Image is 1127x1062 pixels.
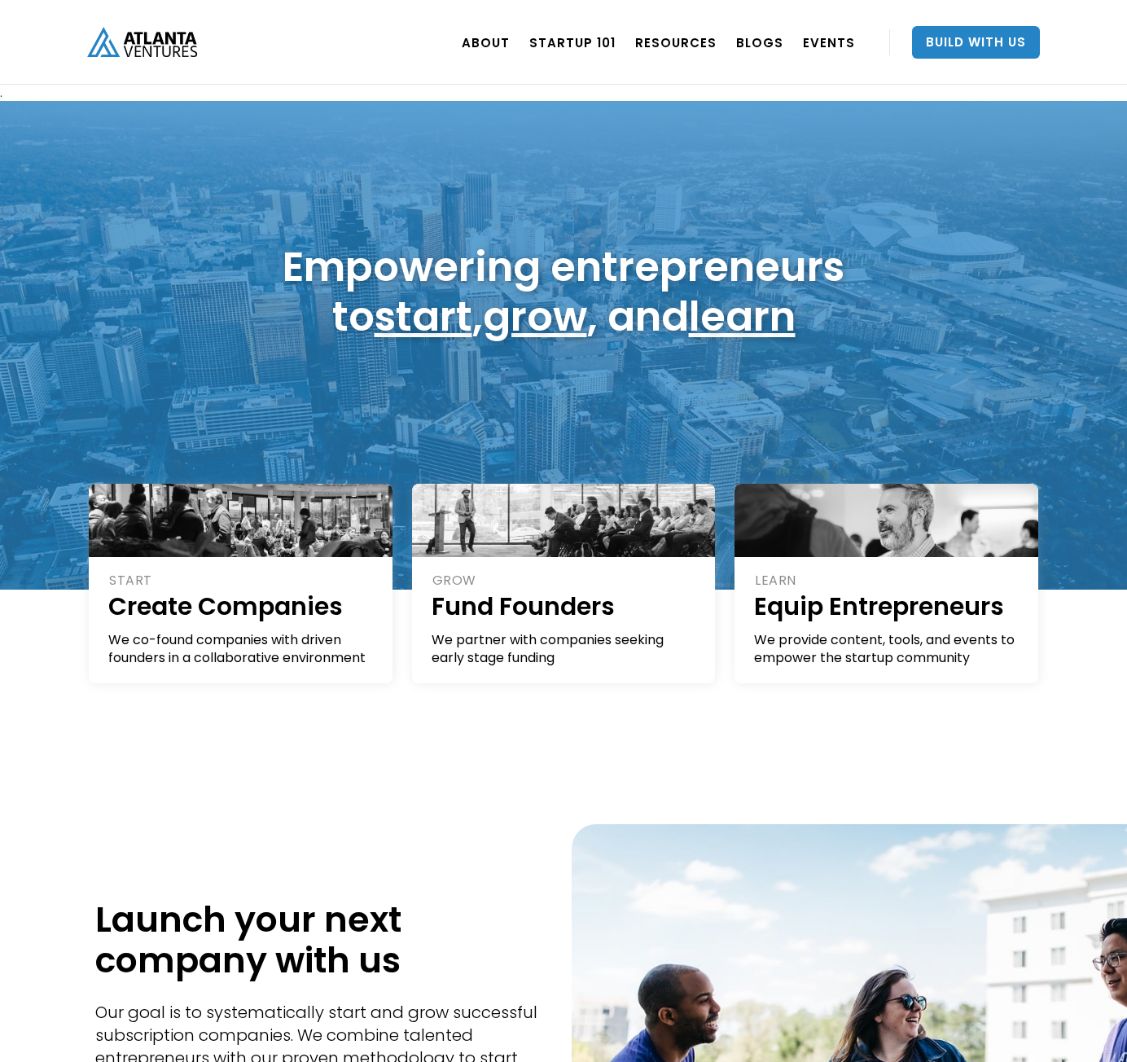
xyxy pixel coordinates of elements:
div: We co-found companies with driven founders in a collaborative environment [108,631,375,667]
div: START [109,572,375,590]
a: grow [483,287,587,345]
a: BLOGS [736,20,783,65]
h1: Launch your next company with us [95,899,547,981]
a: RESOURCES [635,20,717,65]
div: We provide content, tools, and events to empower the startup community [754,631,1020,667]
div: We partner with companies seeking early stage funding [432,631,698,667]
h1: Equip Entrepreneurs [754,590,1020,623]
a: learn [689,287,796,345]
a: ABOUT [462,20,510,65]
a: LEARNEquip EntrepreneursWe provide content, tools, and events to empower the startup community [735,484,1038,683]
div: GROW [432,572,698,590]
a: EVENTS [803,20,855,65]
a: GROWFund FoundersWe partner with companies seeking early stage funding [412,484,716,683]
h1: Fund Founders [432,590,698,623]
h1: Create Companies [108,590,375,623]
h1: Empowering entrepreneurs to , , and [283,242,844,341]
div: LEARN [755,572,1020,590]
a: start [375,287,472,345]
a: Startup 101 [529,20,616,65]
a: STARTCreate CompaniesWe co-found companies with driven founders in a collaborative environment [89,484,392,683]
a: Build With Us [912,26,1040,59]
